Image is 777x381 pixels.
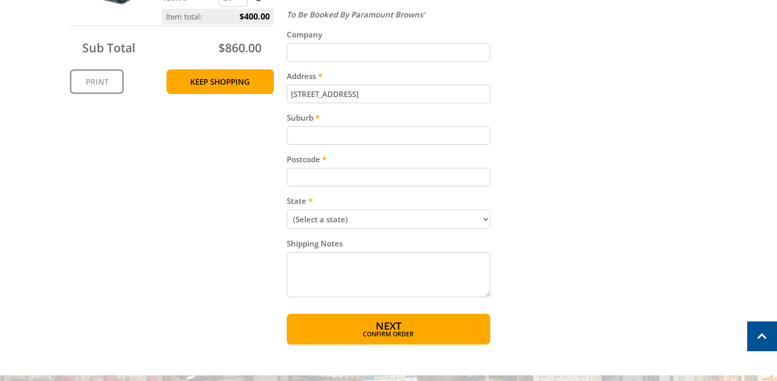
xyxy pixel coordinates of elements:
span: $400.00 [239,9,270,24]
a: Print [70,69,124,94]
button: Next Confirm order [287,314,491,345]
input: Please enter your postcode. [287,168,491,186]
span: Sub Total [82,40,135,56]
span: Next [376,319,401,333]
select: Please select your state. [287,209,491,229]
label: Address [287,70,491,82]
label: State [287,195,491,207]
label: Shipping Notes [287,237,491,250]
label: Postcode [287,153,491,165]
em: To Be Booked By Paramount Browns' [287,9,425,20]
input: Please enter your suburb. [287,126,491,145]
label: Company [287,28,491,41]
span: $860.00 [218,40,262,56]
p: Item total: [162,9,274,24]
span: Confirm order [309,331,469,337]
a: Keep Shopping [166,69,274,94]
label: Suburb [287,111,491,124]
input: Please enter your address. [287,85,491,103]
